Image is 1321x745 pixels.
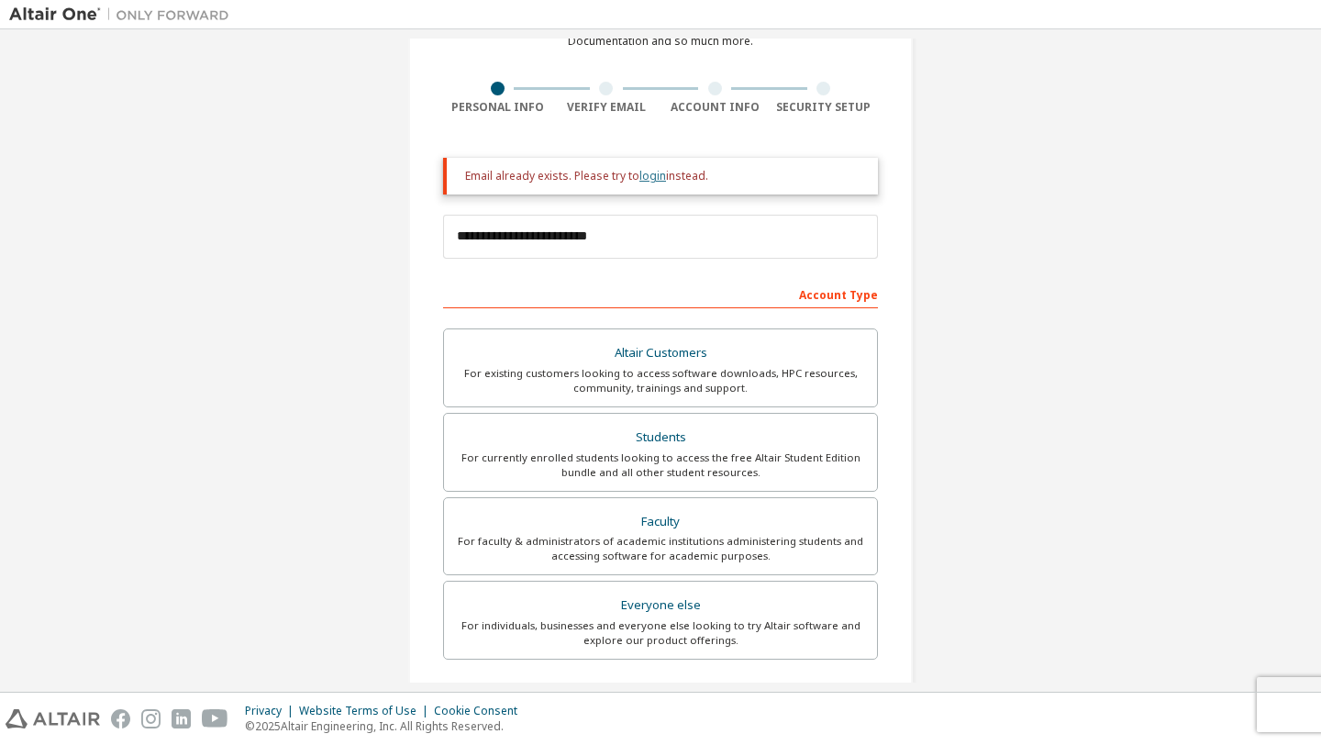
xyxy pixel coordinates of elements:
div: Faculty [455,509,866,535]
div: For currently enrolled students looking to access the free Altair Student Edition bundle and all ... [455,450,866,480]
div: Security Setup [770,100,879,115]
div: Students [455,425,866,450]
div: Cookie Consent [434,704,528,718]
img: facebook.svg [111,709,130,728]
div: Verify Email [552,100,661,115]
a: login [639,168,666,183]
img: instagram.svg [141,709,161,728]
p: © 2025 Altair Engineering, Inc. All Rights Reserved. [245,718,528,734]
div: Personal Info [443,100,552,115]
div: Privacy [245,704,299,718]
div: For faculty & administrators of academic institutions administering students and accessing softwa... [455,534,866,563]
div: Website Terms of Use [299,704,434,718]
img: linkedin.svg [172,709,191,728]
img: altair_logo.svg [6,709,100,728]
div: Altair Customers [455,340,866,366]
div: For existing customers looking to access software downloads, HPC resources, community, trainings ... [455,366,866,395]
div: Account Info [660,100,770,115]
div: Everyone else [455,593,866,618]
img: youtube.svg [202,709,228,728]
img: Altair One [9,6,239,24]
div: Email already exists. Please try to instead. [465,169,863,183]
div: Account Type [443,279,878,308]
div: For individuals, businesses and everyone else looking to try Altair software and explore our prod... [455,618,866,648]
